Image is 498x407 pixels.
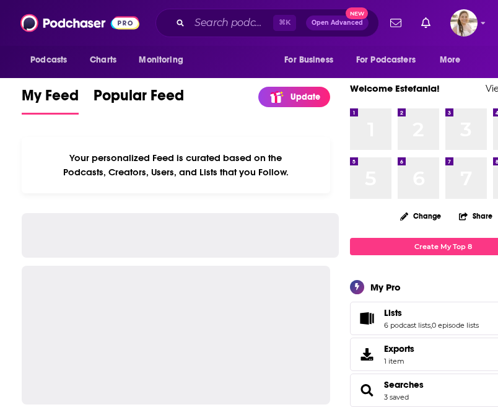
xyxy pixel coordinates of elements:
[290,92,320,102] p: Update
[450,9,478,37] button: Show profile menu
[432,321,479,330] a: 0 episode lists
[348,48,434,72] button: open menu
[430,321,432,330] span: ,
[276,48,349,72] button: open menu
[20,11,139,35] img: Podchaser - Follow, Share and Rate Podcasts
[284,51,333,69] span: For Business
[346,7,368,19] span: New
[22,86,79,115] a: My Feed
[393,208,448,224] button: Change
[416,12,435,33] a: Show notifications dropdown
[139,51,183,69] span: Monitoring
[384,357,414,365] span: 1 item
[356,51,416,69] span: For Podcasters
[273,15,296,31] span: ⌘ K
[384,307,402,318] span: Lists
[370,281,401,293] div: My Pro
[354,310,379,327] a: Lists
[458,204,493,228] button: Share
[440,51,461,69] span: More
[384,321,430,330] a: 6 podcast lists
[30,51,67,69] span: Podcasts
[258,87,330,107] a: Update
[306,15,369,30] button: Open AdvancedNew
[155,9,379,37] div: Search podcasts, credits, & more...
[82,48,124,72] a: Charts
[90,51,116,69] span: Charts
[354,346,379,363] span: Exports
[312,20,363,26] span: Open Advanced
[22,86,79,112] span: My Feed
[384,343,414,354] span: Exports
[384,307,479,318] a: Lists
[350,82,440,94] a: Welcome Estefania!
[450,9,478,37] img: User Profile
[384,393,409,401] a: 3 saved
[22,137,330,193] div: Your personalized Feed is curated based on the Podcasts, Creators, Users, and Lists that you Follow.
[384,379,424,390] a: Searches
[94,86,184,115] a: Popular Feed
[22,48,83,72] button: open menu
[431,48,476,72] button: open menu
[354,382,379,399] a: Searches
[385,12,406,33] a: Show notifications dropdown
[190,13,273,33] input: Search podcasts, credits, & more...
[94,86,184,112] span: Popular Feed
[450,9,478,37] span: Logged in as acquavie
[130,48,199,72] button: open menu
